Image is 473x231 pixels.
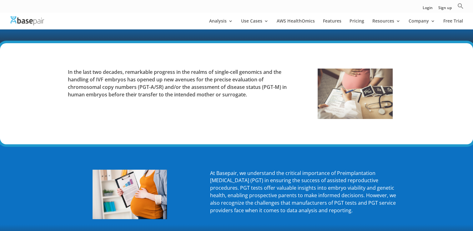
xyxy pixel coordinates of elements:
[350,19,364,29] a: Pricing
[277,19,315,29] a: AWS HealthOmics
[68,69,287,98] p: In the last two decades, remarkable progress in the realms of single-cell genomics and the handli...
[457,3,464,13] a: Search Icon Link
[209,19,233,29] a: Analysis
[372,19,400,29] a: Resources
[423,6,433,13] a: Login
[318,69,393,119] img: PGTA
[323,19,341,29] a: Features
[353,186,465,223] iframe: Drift Widget Chat Controller
[241,19,269,29] a: Use Cases
[409,19,435,29] a: Company
[210,170,396,214] span: At Basepair, we understand the critical importance of Preimplantation [MEDICAL_DATA] (PGT) in ens...
[443,19,463,29] a: Free Trial
[457,3,464,9] svg: Search
[93,170,167,219] img: Prenatal Testing
[438,6,452,13] a: Sign up
[11,16,44,25] img: Basepair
